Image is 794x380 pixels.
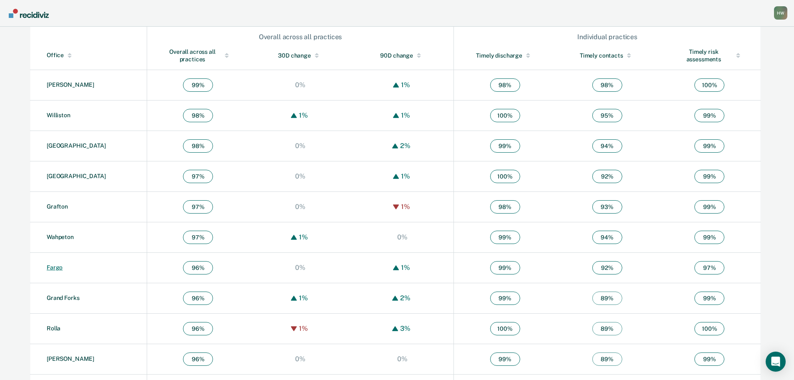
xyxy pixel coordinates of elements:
img: Recidiviz [9,9,49,18]
th: Toggle SortBy [454,41,556,70]
span: 99 % [694,170,724,183]
div: 30D change [266,52,335,59]
div: H W [774,6,787,20]
a: [PERSON_NAME] [47,81,94,88]
span: 96 % [183,261,213,274]
div: 1% [399,264,412,272]
span: 94 % [592,139,622,153]
div: 0% [293,142,308,150]
span: 99 % [694,231,724,244]
div: 1% [297,294,310,302]
div: 0% [293,172,308,180]
a: Wahpeton [47,234,74,240]
div: Overall across all practices [164,48,233,63]
span: 98 % [592,78,622,92]
span: 100 % [694,322,724,335]
a: Williston [47,112,70,118]
span: 92 % [592,170,622,183]
div: 1% [399,111,412,119]
div: 0% [293,81,308,89]
div: 0% [293,264,308,272]
span: 100 % [490,322,520,335]
span: 89 % [592,292,622,305]
span: 96 % [183,322,213,335]
span: 98 % [183,139,213,153]
span: 98 % [183,109,213,122]
th: Toggle SortBy [30,41,147,70]
span: 99 % [694,352,724,366]
span: 99 % [694,139,724,153]
div: 1% [399,81,412,89]
span: 98 % [490,200,520,214]
span: 97 % [694,261,724,274]
th: Toggle SortBy [351,41,453,70]
span: 89 % [592,352,622,366]
div: 1% [399,203,412,211]
span: 97 % [183,231,213,244]
th: Toggle SortBy [147,41,249,70]
button: Profile dropdown button [774,6,787,20]
span: 97 % [183,200,213,214]
div: 0% [293,355,308,363]
span: 95 % [592,109,622,122]
span: 93 % [592,200,622,214]
a: [GEOGRAPHIC_DATA] [47,142,106,149]
span: 99 % [490,352,520,366]
span: 94 % [592,231,622,244]
span: 99 % [183,78,213,92]
span: 100 % [694,78,724,92]
a: Rolla [47,325,60,332]
span: 99 % [694,109,724,122]
a: Grafton [47,203,68,210]
div: Open Intercom Messenger [766,352,786,372]
span: 89 % [592,322,622,335]
div: Overall across all practices [148,33,453,41]
th: Toggle SortBy [556,41,658,70]
div: 90D change [368,52,437,59]
div: Office [47,52,143,59]
div: 3% [398,325,413,332]
div: 1% [297,111,310,119]
span: 99 % [694,200,724,214]
th: Toggle SortBy [249,41,351,70]
span: 99 % [490,139,520,153]
span: 99 % [694,292,724,305]
div: Timely contacts [573,52,641,59]
span: 99 % [490,231,520,244]
div: 1% [297,233,310,241]
div: 0% [395,233,410,241]
div: 0% [395,355,410,363]
div: 1% [297,325,310,332]
span: 96 % [183,292,213,305]
span: 100 % [490,170,520,183]
span: 97 % [183,170,213,183]
a: [PERSON_NAME] [47,355,94,362]
div: Individual practices [454,33,760,41]
span: 99 % [490,261,520,274]
span: 96 % [183,352,213,366]
div: 0% [293,203,308,211]
div: 1% [399,172,412,180]
span: 98 % [490,78,520,92]
a: Fargo [47,264,63,271]
span: 99 % [490,292,520,305]
a: Grand Forks [47,294,79,301]
div: 2% [398,142,413,150]
th: Toggle SortBy [659,41,761,70]
div: Timely discharge [471,52,539,59]
div: 2% [398,294,413,302]
a: [GEOGRAPHIC_DATA] [47,173,106,179]
span: 100 % [490,109,520,122]
span: 92 % [592,261,622,274]
div: Timely risk assessments [675,48,744,63]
